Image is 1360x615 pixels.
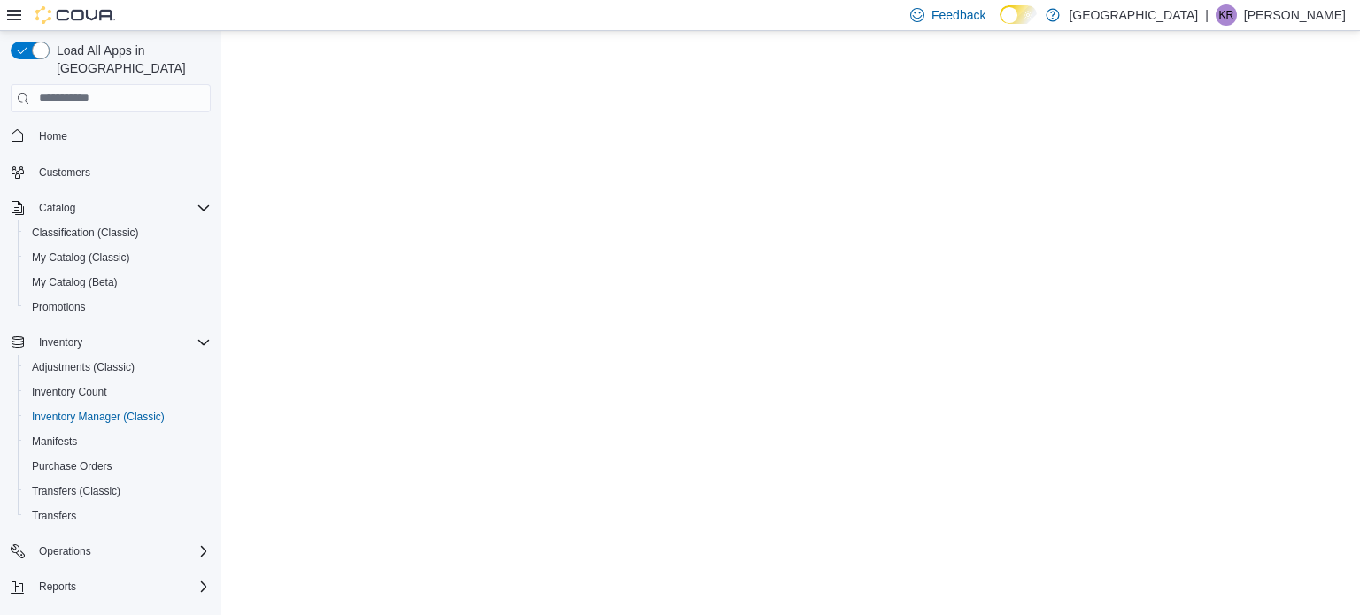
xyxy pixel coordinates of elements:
span: Inventory Manager (Classic) [25,406,211,427]
span: Adjustments (Classic) [25,357,211,378]
a: Transfers [25,505,83,527]
span: Feedback [931,6,985,24]
span: Manifests [25,431,211,452]
button: Customers [4,159,218,185]
button: Reports [32,576,83,597]
span: Inventory Count [32,385,107,399]
a: Promotions [25,296,93,318]
p: | [1205,4,1209,26]
button: Home [4,123,218,149]
button: Transfers [18,504,218,528]
input: Dark Mode [1000,5,1037,24]
span: Operations [32,541,211,562]
span: Promotions [32,300,86,314]
span: Transfers [32,509,76,523]
span: KR [1219,4,1234,26]
span: Load All Apps in [GEOGRAPHIC_DATA] [50,42,211,77]
button: Reports [4,574,218,599]
a: My Catalog (Classic) [25,247,137,268]
button: Manifests [18,429,218,454]
span: Catalog [32,197,211,219]
span: Inventory [32,332,211,353]
span: My Catalog (Classic) [32,250,130,265]
button: Inventory [32,332,89,353]
a: My Catalog (Beta) [25,272,125,293]
span: My Catalog (Beta) [32,275,118,289]
span: Purchase Orders [25,456,211,477]
span: Purchase Orders [32,459,112,473]
button: Promotions [18,295,218,319]
span: Operations [39,544,91,558]
span: Customers [39,165,90,180]
button: Inventory Manager (Classic) [18,404,218,429]
button: Classification (Classic) [18,220,218,245]
span: Inventory [39,335,82,350]
button: Purchase Orders [18,454,218,479]
span: Adjustments (Classic) [32,360,135,374]
a: Adjustments (Classic) [25,357,142,378]
button: Operations [4,539,218,564]
span: Customers [32,161,211,183]
button: My Catalog (Beta) [18,270,218,295]
button: Inventory [4,330,218,355]
span: Reports [32,576,211,597]
span: Classification (Classic) [32,226,139,240]
span: My Catalog (Beta) [25,272,211,293]
a: Purchase Orders [25,456,120,477]
span: My Catalog (Classic) [25,247,211,268]
span: Dark Mode [1000,24,1001,25]
span: Promotions [25,296,211,318]
span: Catalog [39,201,75,215]
span: Home [39,129,67,143]
a: Transfers (Classic) [25,480,127,502]
span: Transfers [25,505,211,527]
p: [GEOGRAPHIC_DATA] [1069,4,1198,26]
button: Transfers (Classic) [18,479,218,504]
span: Manifests [32,434,77,449]
div: Keith Rideout [1216,4,1237,26]
span: Home [32,125,211,147]
span: Inventory Count [25,381,211,403]
button: Inventory Count [18,380,218,404]
p: [PERSON_NAME] [1244,4,1346,26]
button: Adjustments (Classic) [18,355,218,380]
button: Catalog [32,197,82,219]
span: Transfers (Classic) [25,480,211,502]
a: Home [32,126,74,147]
span: Inventory Manager (Classic) [32,410,165,424]
a: Manifests [25,431,84,452]
a: Classification (Classic) [25,222,146,243]
span: Transfers (Classic) [32,484,120,498]
button: Operations [32,541,98,562]
img: Cova [35,6,115,24]
span: Reports [39,580,76,594]
button: Catalog [4,196,218,220]
a: Customers [32,162,97,183]
a: Inventory Manager (Classic) [25,406,172,427]
button: My Catalog (Classic) [18,245,218,270]
a: Inventory Count [25,381,114,403]
span: Classification (Classic) [25,222,211,243]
